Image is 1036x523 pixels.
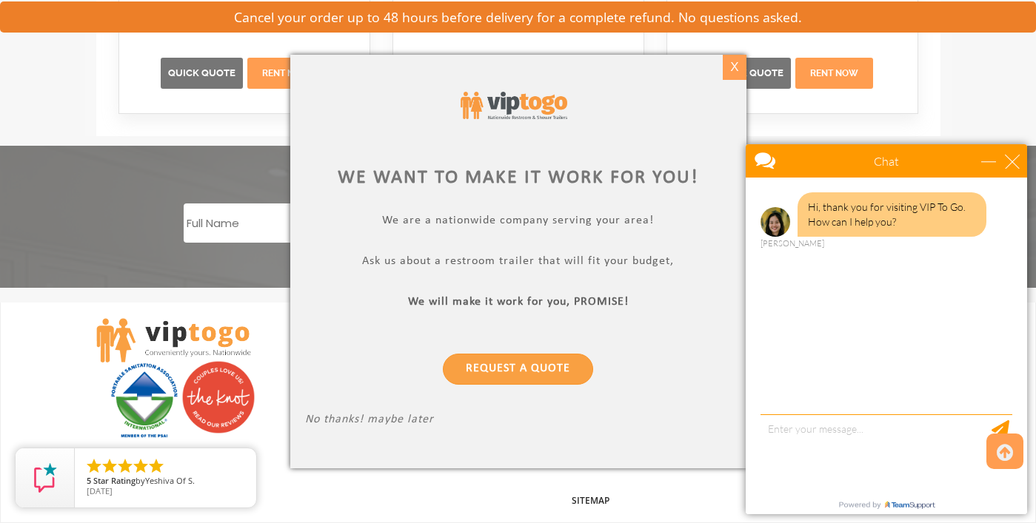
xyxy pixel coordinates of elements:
img: viptogo logo [461,92,567,119]
div: X [723,55,746,80]
p: Ask us about a restroom trailer that will fit your budget, [305,254,732,271]
li:  [101,457,118,475]
span: [DATE] [87,485,113,496]
li:  [85,457,103,475]
span: Yeshiva Of S. [145,475,195,486]
div: We want to make it work for you! [305,164,732,192]
li:  [116,457,134,475]
li:  [132,457,150,475]
p: We are a nationwide company serving your area! [305,214,732,231]
span: 5 [87,475,91,486]
li:  [147,457,165,475]
span: Star Rating [93,475,136,486]
iframe: Live Chat Box [737,135,1036,523]
b: We will make it work for you, PROMISE! [408,296,629,308]
img: Review Rating [30,463,60,493]
span: by [87,476,244,487]
p: No thanks! maybe later [305,413,732,430]
a: Request a Quote [443,354,593,385]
